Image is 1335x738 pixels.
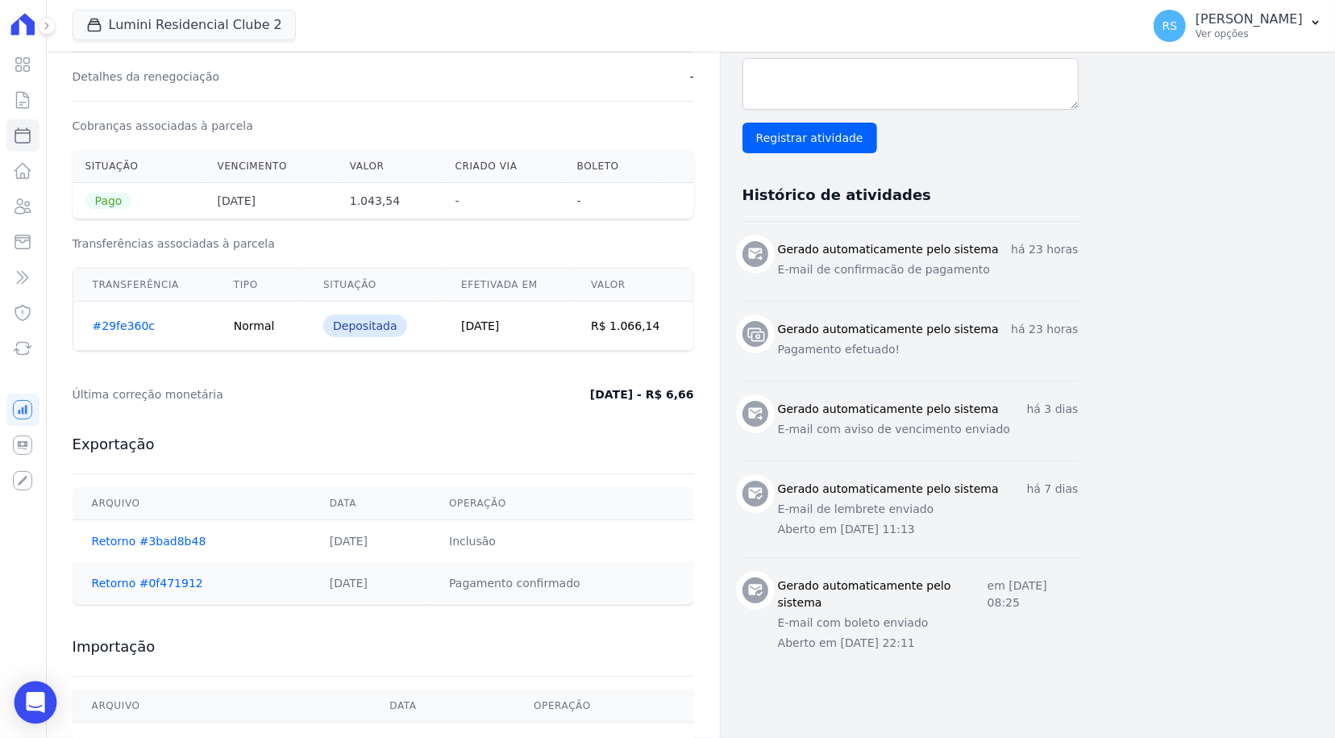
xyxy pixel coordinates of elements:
th: Boleto [564,150,659,183]
h3: Gerado automaticamente pelo sistema [778,241,999,258]
th: Data [370,690,514,723]
input: Registrar atividade [742,123,877,153]
td: [DATE] [310,520,430,563]
a: Retorno #0f471912 [92,577,203,590]
a: Retorno #3bad8b48 [92,535,206,548]
th: Transferência [73,269,214,302]
dt: Detalhes da renegociação [73,69,220,85]
div: Depositada [323,315,407,337]
p: E-mail de confirmacão de pagamento [778,261,1079,278]
td: Normal [214,302,304,351]
th: Valor [572,269,693,302]
p: [PERSON_NAME] [1196,11,1303,27]
th: [DATE] [205,183,337,219]
th: - [443,183,564,219]
h3: Histórico de atividades [742,186,931,205]
td: Pagamento confirmado [430,562,694,604]
th: Efetivada em [442,269,572,302]
td: [DATE] [442,302,572,351]
p: Aberto em [DATE] 11:13 [778,521,1079,538]
h3: Transferências associadas à parcela [73,236,694,252]
h3: Exportação [73,435,694,454]
th: 1.043,54 [337,183,443,219]
th: Arquivo [73,690,371,723]
h3: Gerado automaticamente pelo sistema [778,401,999,418]
th: Vencimento [205,150,337,183]
p: Pagamento efetuado! [778,341,1079,358]
p: há 7 dias [1027,481,1079,498]
th: Criado via [443,150,564,183]
p: há 23 horas [1011,241,1078,258]
dt: Cobranças associadas à parcela [73,118,253,134]
h3: Importação [73,637,694,657]
p: há 3 dias [1027,401,1079,418]
th: - [564,183,659,219]
th: Tipo [214,269,304,302]
p: E-mail com aviso de vencimento enviado [778,421,1079,438]
p: em [DATE] 08:25 [988,577,1079,611]
td: Inclusão [430,520,694,563]
p: Ver opções [1196,27,1303,40]
th: Operação [514,690,694,723]
td: [DATE] [310,562,430,604]
p: E-mail de lembrete enviado [778,501,1079,518]
td: R$ 1.066,14 [572,302,693,351]
dd: [DATE] - R$ 6,66 [590,386,694,402]
p: E-mail com boleto enviado [778,615,1079,632]
h3: Gerado automaticamente pelo sistema [778,481,999,498]
p: Aberto em [DATE] 22:11 [778,635,1079,652]
th: Valor [337,150,443,183]
th: Data [310,487,430,520]
div: Open Intercom Messenger [15,682,57,724]
th: Operação [430,487,694,520]
button: Lumini Residencial Clube 2 [73,10,296,40]
span: RS [1162,20,1178,31]
th: Situação [73,150,205,183]
th: Situação [304,269,442,302]
a: #29fe360c [93,319,156,332]
dt: Última correção monetária [73,386,440,402]
h3: Gerado automaticamente pelo sistema [778,321,999,338]
h3: Gerado automaticamente pelo sistema [778,577,988,611]
th: Arquivo [73,487,310,520]
button: RS [PERSON_NAME] Ver opções [1141,3,1335,48]
dd: - [690,69,694,85]
span: Pago [85,193,132,209]
p: há 23 horas [1011,321,1078,338]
